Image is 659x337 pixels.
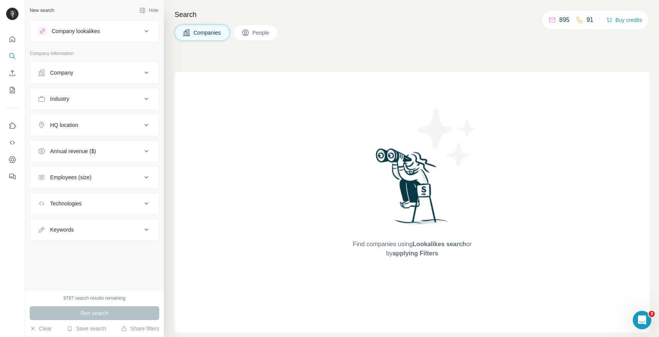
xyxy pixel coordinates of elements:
img: Avatar [6,8,18,20]
button: Save search [67,325,106,332]
div: Company [50,69,73,77]
button: Hide [134,5,164,16]
span: 3 [649,311,655,317]
div: 9787 search results remaining [64,295,126,302]
div: Industry [50,95,69,103]
button: Use Surfe API [6,136,18,150]
span: Lookalikes search [413,241,466,247]
button: HQ location [30,116,159,134]
button: Employees (size) [30,168,159,187]
iframe: Intercom live chat [633,311,651,329]
button: Quick start [6,32,18,46]
button: Technologies [30,194,159,213]
div: Company lookalikes [52,27,100,35]
span: Find companies using or by [350,240,474,258]
div: New search [30,7,54,14]
button: Company [30,63,159,82]
button: Company lookalikes [30,22,159,40]
div: Employees (size) [50,174,91,181]
button: Annual revenue ($) [30,142,159,160]
p: Company information [30,50,159,57]
button: Enrich CSV [6,66,18,80]
div: Technologies [50,200,82,207]
button: Dashboard [6,153,18,167]
span: People [252,29,270,37]
button: Feedback [6,170,18,184]
div: Keywords [50,226,74,234]
p: 91 [587,15,593,25]
span: Companies [193,29,222,37]
button: Share filters [121,325,159,332]
button: Keywords [30,220,159,239]
span: applying Filters [393,250,438,257]
img: Surfe Illustration - Stars [412,103,482,172]
button: Clear [30,325,52,332]
button: My lists [6,83,18,97]
button: Buy credits [606,15,642,25]
button: Industry [30,90,159,108]
div: Annual revenue ($) [50,147,96,155]
button: Use Surfe on LinkedIn [6,119,18,133]
h4: Search [175,9,650,20]
div: HQ location [50,121,78,129]
img: Surfe Illustration - Woman searching with binoculars [372,146,452,232]
button: Search [6,49,18,63]
p: 895 [559,15,570,25]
